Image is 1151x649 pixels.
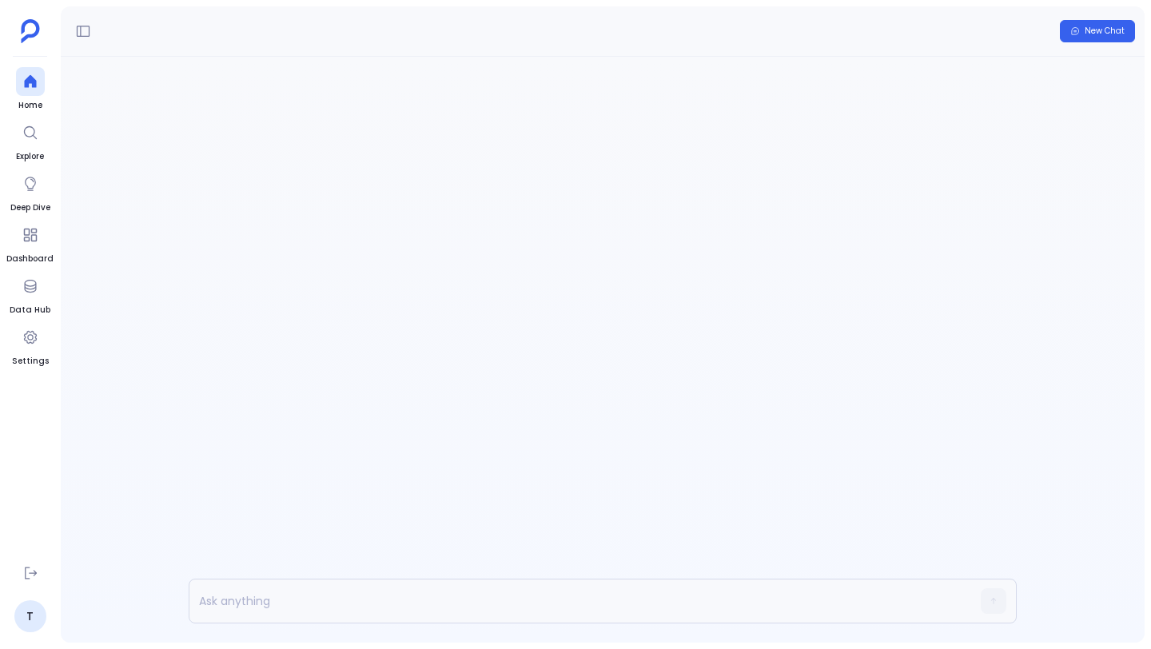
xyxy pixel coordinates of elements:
a: Data Hub [10,272,50,317]
a: Explore [16,118,45,163]
img: petavue logo [21,19,40,43]
a: Deep Dive [10,169,50,214]
a: Home [16,67,45,112]
span: Explore [16,150,45,163]
span: Data Hub [10,304,50,317]
a: T [14,600,46,632]
span: Deep Dive [10,201,50,214]
span: New Chat [1085,26,1125,37]
a: Settings [12,323,49,368]
a: Dashboard [6,221,54,265]
span: Settings [12,355,49,368]
button: New Chat [1060,20,1135,42]
span: Dashboard [6,253,54,265]
span: Home [16,99,45,112]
